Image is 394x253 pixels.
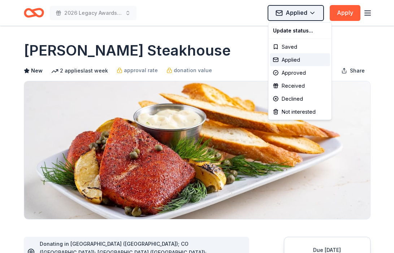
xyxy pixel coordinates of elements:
[270,40,330,53] div: Saved
[270,105,330,118] div: Not interested
[64,9,122,17] span: 2026 Legacy Awards Ball
[270,92,330,105] div: Declined
[270,66,330,79] div: Approved
[270,53,330,66] div: Applied
[270,79,330,92] div: Received
[270,24,330,37] div: Update status...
